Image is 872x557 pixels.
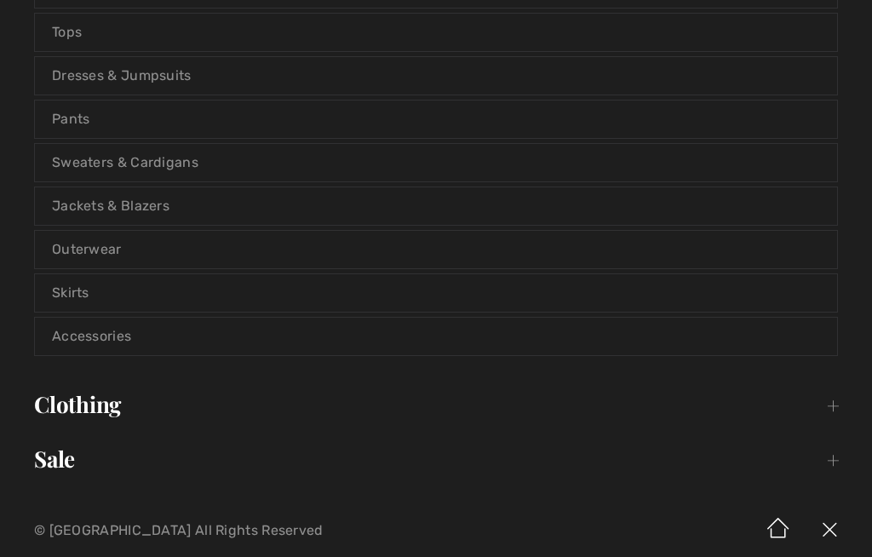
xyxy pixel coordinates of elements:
a: Skirts [35,274,837,312]
a: Jackets & Blazers [35,187,837,225]
img: Home [753,504,804,557]
a: Dresses & Jumpsuits [35,57,837,95]
p: © [GEOGRAPHIC_DATA] All Rights Reserved [34,525,513,537]
a: Accessories [35,318,837,355]
a: Pants [35,100,837,138]
img: X [804,504,855,557]
a: Tops [35,14,837,51]
a: Brands [17,495,855,532]
a: Clothing [17,386,855,423]
a: Outerwear [35,231,837,268]
a: Sale [17,440,855,478]
a: Sweaters & Cardigans [35,144,837,181]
